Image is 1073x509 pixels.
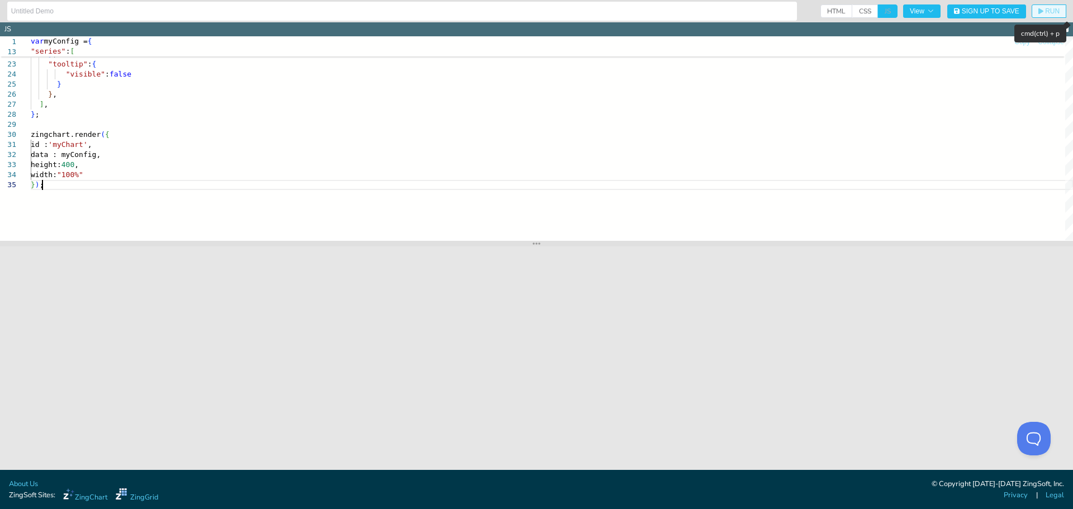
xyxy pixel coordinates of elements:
span: "100%" [57,170,83,179]
div: JS [4,24,11,35]
span: "tooltip" [48,60,87,68]
span: [ [70,47,74,55]
span: 'myChart' [48,140,87,149]
span: View [910,8,934,15]
span: : [88,60,92,68]
span: cmd(ctrl) + p [1021,29,1060,38]
span: "series" [31,47,66,55]
span: ( [101,130,105,139]
span: { [88,37,92,45]
button: Sign Up to Save [947,4,1026,18]
span: false [110,70,131,78]
div: © Copyright [DATE]-[DATE] ZingSoft, Inc. [932,479,1064,490]
span: 400 [61,160,74,169]
span: ; [40,180,44,189]
span: , [74,160,79,169]
span: var [31,37,44,45]
a: ZingChart [63,488,107,503]
a: About Us [9,479,38,489]
span: , [53,90,57,98]
a: Privacy [1004,490,1028,501]
span: myConfig = [44,37,87,45]
span: ] [40,100,44,108]
button: Copy [1014,37,1031,47]
span: data : myConfig, [31,150,101,159]
span: { [105,130,110,139]
span: } [48,90,53,98]
input: Untitled Demo [11,2,793,20]
span: | [1036,490,1038,501]
span: } [31,180,35,189]
span: : [105,70,110,78]
button: View [903,4,941,18]
a: ZingGrid [116,488,158,503]
span: { [92,60,97,68]
iframe: Toggle Customer Support [1017,422,1051,455]
span: zingchart.render [31,130,101,139]
span: } [57,80,61,88]
span: CSS [852,4,878,18]
span: width: [31,170,57,179]
span: , [44,100,48,108]
span: } [31,110,35,118]
span: ; [35,110,40,118]
span: "visible" [66,70,105,78]
span: height: [31,160,61,169]
span: ) [35,180,40,189]
div: checkbox-group [820,4,898,18]
span: , [88,140,92,149]
a: Legal [1046,490,1064,501]
span: id : [31,140,48,149]
span: Sign Up to Save [962,8,1019,15]
span: : [66,47,70,55]
span: Collapse [1038,39,1064,45]
span: ZingSoft Sites: [9,490,55,501]
span: Copy [1014,39,1030,45]
button: RUN [1032,4,1066,18]
span: RUN [1045,8,1060,15]
span: HTML [820,4,852,18]
span: JS [878,4,898,18]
